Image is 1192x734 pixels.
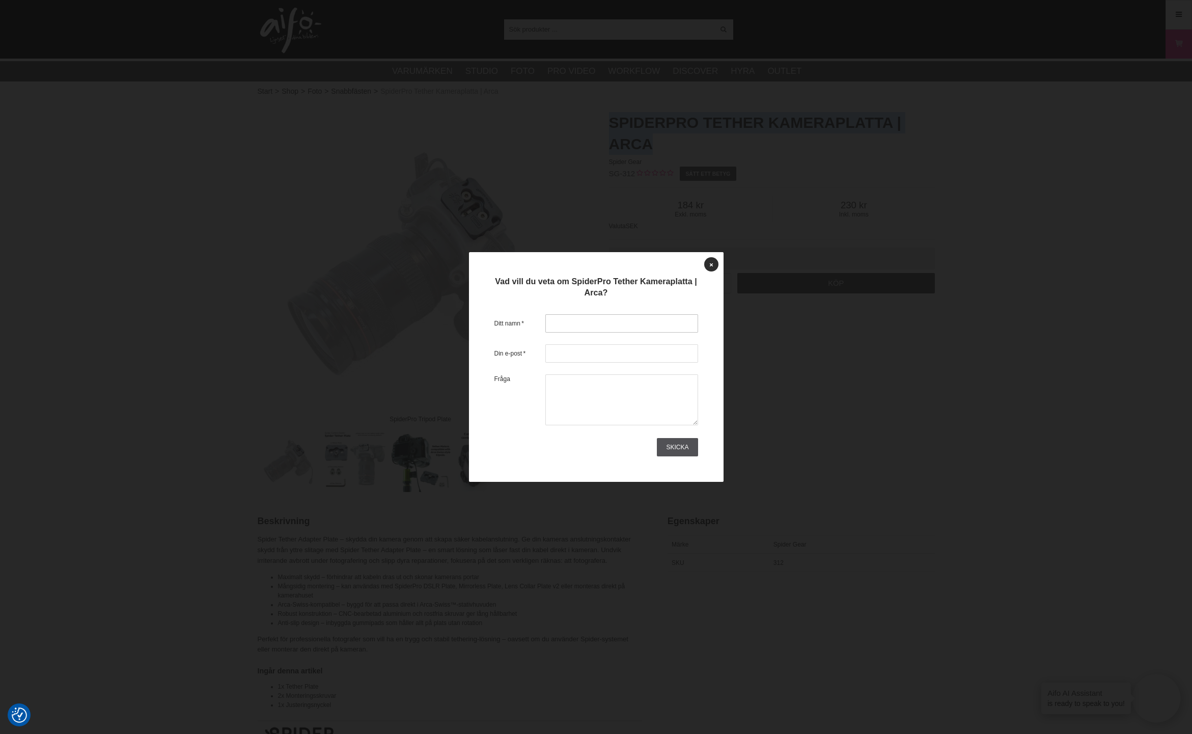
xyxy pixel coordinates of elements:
[12,708,27,723] img: Revisit consent button
[494,276,698,298] h3: Vad vill du veta om SpiderPro Tether Kameraplatta | Arca?
[12,706,27,724] button: Samtyckesinställningar
[494,349,545,358] label: Din e-post
[657,438,698,456] a: Skicka
[494,374,545,425] label: Fråga
[494,319,545,328] label: Ditt namn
